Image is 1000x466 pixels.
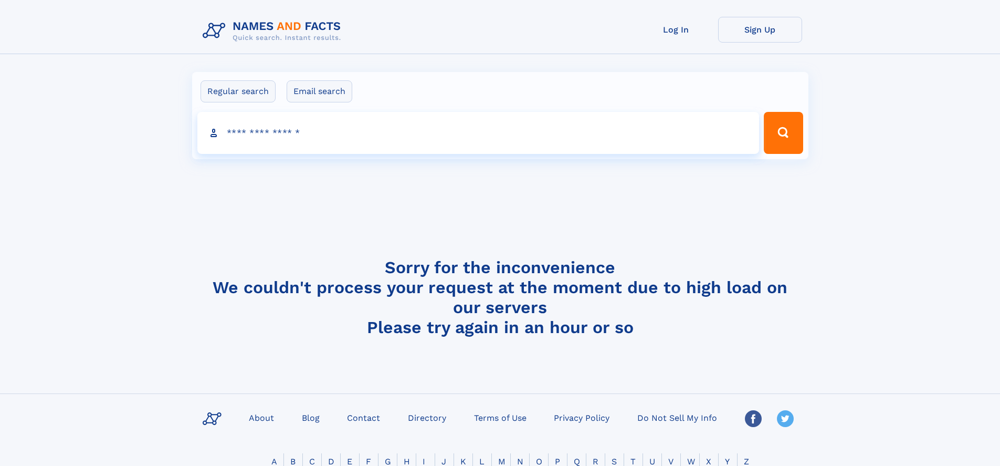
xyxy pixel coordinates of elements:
img: Facebook [745,410,762,427]
label: Regular search [201,80,276,102]
img: Logo Names and Facts [198,17,350,45]
input: search input [197,112,760,154]
a: About [245,410,278,425]
a: Directory [404,410,450,425]
img: Twitter [777,410,794,427]
a: Blog [298,410,324,425]
a: Sign Up [718,17,802,43]
button: Search Button [764,112,803,154]
a: Contact [343,410,384,425]
label: Email search [287,80,352,102]
a: Do Not Sell My Info [633,410,721,425]
h4: Sorry for the inconvenience We couldn't process your request at the moment due to high load on ou... [198,257,802,337]
a: Log In [634,17,718,43]
a: Terms of Use [470,410,531,425]
a: Privacy Policy [550,410,614,425]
